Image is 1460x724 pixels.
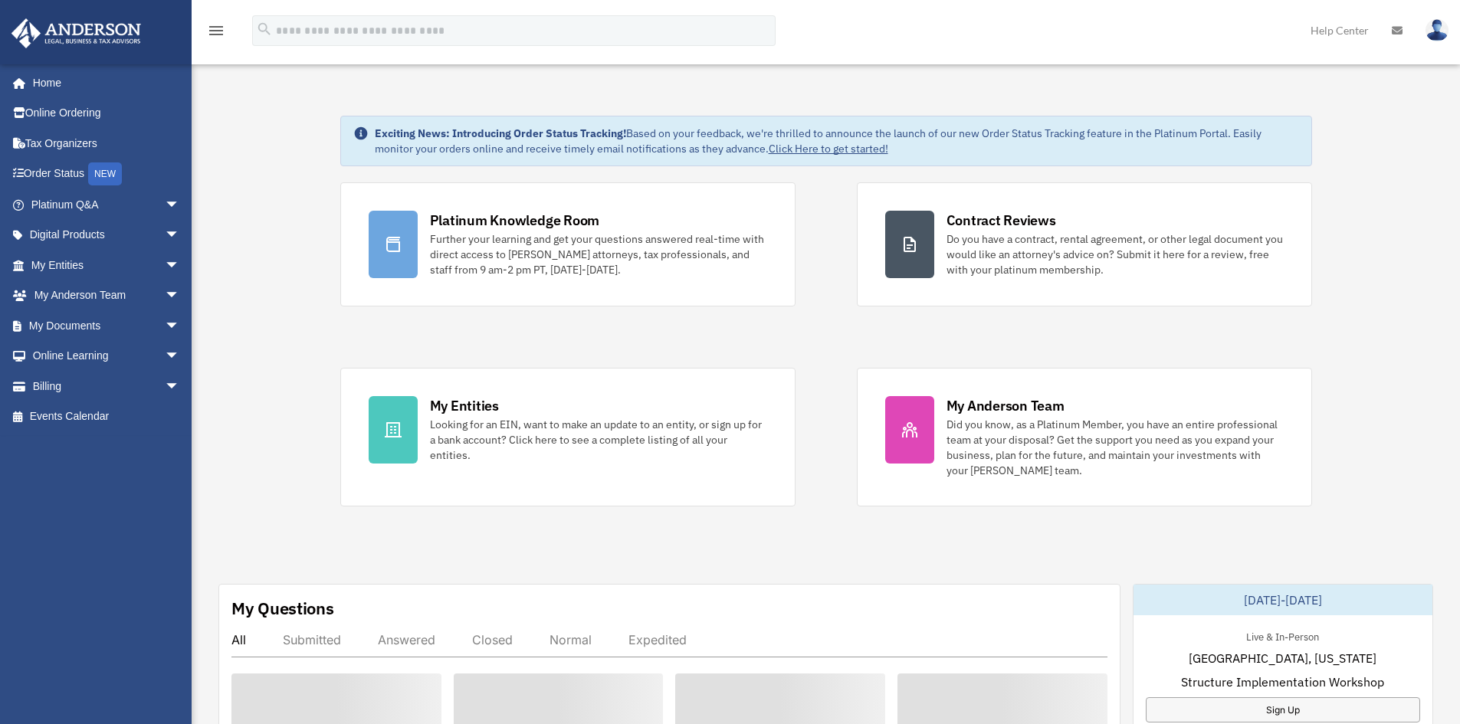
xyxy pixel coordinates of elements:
[11,371,203,401] a: Billingarrow_drop_down
[375,126,626,140] strong: Exciting News: Introducing Order Status Tracking!
[165,250,195,281] span: arrow_drop_down
[11,310,203,341] a: My Documentsarrow_drop_down
[378,632,435,647] div: Answered
[947,211,1056,230] div: Contract Reviews
[11,98,203,129] a: Online Ordering
[11,189,203,220] a: Platinum Q&Aarrow_drop_down
[430,211,600,230] div: Platinum Knowledge Room
[375,126,1299,156] div: Based on your feedback, we're thrilled to announce the launch of our new Order Status Tracking fe...
[165,310,195,342] span: arrow_drop_down
[11,280,203,311] a: My Anderson Teamarrow_drop_down
[165,220,195,251] span: arrow_drop_down
[947,231,1284,277] div: Do you have a contract, rental agreement, or other legal document you would like an attorney's ad...
[11,250,203,280] a: My Entitiesarrow_drop_down
[430,417,767,463] div: Looking for an EIN, want to make an update to an entity, or sign up for a bank account? Click her...
[340,182,796,306] a: Platinum Knowledge Room Further your learning and get your questions answered real-time with dire...
[857,182,1312,306] a: Contract Reviews Do you have a contract, rental agreement, or other legal document you would like...
[1134,585,1432,615] div: [DATE]-[DATE]
[11,159,203,190] a: Order StatusNEW
[340,368,796,506] a: My Entities Looking for an EIN, want to make an update to an entity, or sign up for a bank accoun...
[1426,19,1449,41] img: User Pic
[1234,627,1331,644] div: Live & In-Person
[1181,673,1384,691] span: Structure Implementation Workshop
[1189,649,1376,667] span: [GEOGRAPHIC_DATA], [US_STATE]
[207,27,225,40] a: menu
[231,597,334,620] div: My Questions
[1146,697,1420,722] a: Sign Up
[165,341,195,372] span: arrow_drop_down
[430,231,767,277] div: Further your learning and get your questions answered real-time with direct access to [PERSON_NAM...
[628,632,687,647] div: Expedited
[207,21,225,40] i: menu
[11,128,203,159] a: Tax Organizers
[11,220,203,251] a: Digital Productsarrow_drop_down
[947,396,1065,415] div: My Anderson Team
[947,417,1284,478] div: Did you know, as a Platinum Member, you have an entire professional team at your disposal? Get th...
[857,368,1312,506] a: My Anderson Team Did you know, as a Platinum Member, you have an entire professional team at your...
[550,632,592,647] div: Normal
[88,162,122,185] div: NEW
[7,18,146,48] img: Anderson Advisors Platinum Portal
[165,280,195,312] span: arrow_drop_down
[231,632,246,647] div: All
[165,189,195,221] span: arrow_drop_down
[11,401,203,432] a: Events Calendar
[256,21,273,38] i: search
[430,396,499,415] div: My Entities
[165,371,195,402] span: arrow_drop_down
[283,632,341,647] div: Submitted
[472,632,513,647] div: Closed
[11,67,195,98] a: Home
[11,341,203,372] a: Online Learningarrow_drop_down
[769,142,888,156] a: Click Here to get started!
